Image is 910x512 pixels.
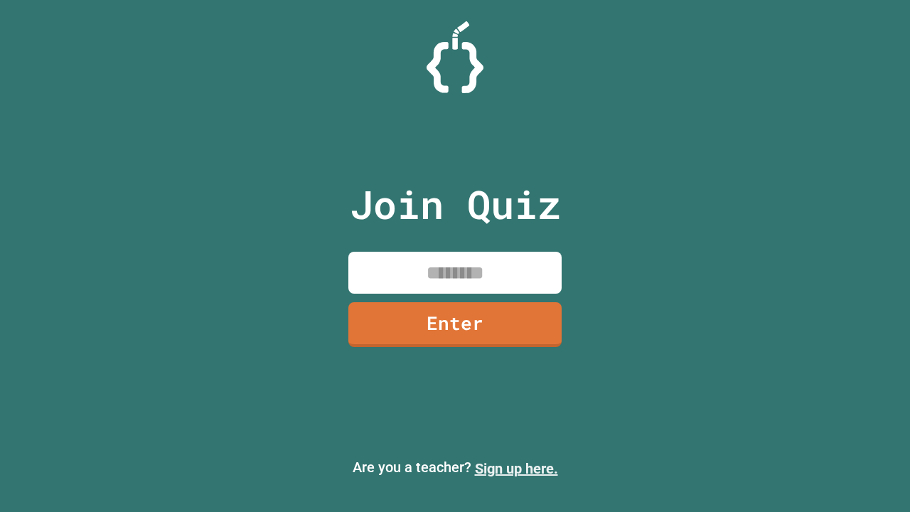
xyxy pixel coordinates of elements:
a: Sign up here. [475,460,558,477]
p: Join Quiz [350,175,561,234]
iframe: chat widget [792,393,896,454]
iframe: chat widget [850,455,896,498]
a: Enter [348,302,562,347]
img: Logo.svg [427,21,483,93]
p: Are you a teacher? [11,457,899,479]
